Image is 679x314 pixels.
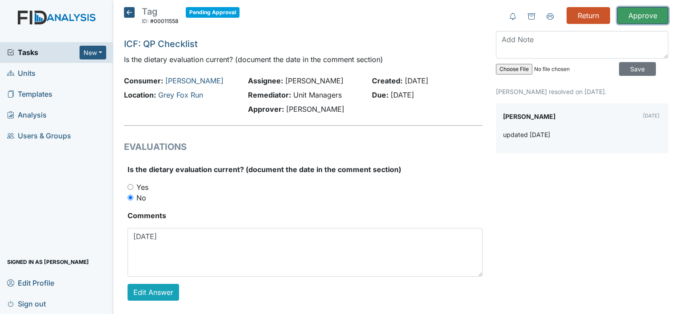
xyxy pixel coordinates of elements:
[136,192,146,203] label: No
[124,54,483,65] p: Is the dietary evaluation current? (document the date in the comment section)
[7,255,89,269] span: Signed in as [PERSON_NAME]
[128,210,483,221] strong: Comments
[124,140,483,153] h1: EVALUATIONS
[124,90,156,99] strong: Location:
[248,76,283,85] strong: Assignee:
[142,6,157,17] span: Tag
[136,182,148,192] label: Yes
[503,130,550,139] p: updated [DATE]
[405,76,428,85] span: [DATE]
[7,129,71,143] span: Users & Groups
[128,284,179,301] a: Edit Answer
[150,18,179,24] span: #00011558
[128,164,401,175] label: Is the dietary evaluation current? (document the date in the comment section)
[7,67,36,80] span: Units
[248,90,291,99] strong: Remediator:
[619,62,656,76] input: Save
[165,76,224,85] a: [PERSON_NAME]
[186,7,240,18] span: Pending Approval
[372,76,403,85] strong: Created:
[248,105,284,114] strong: Approver:
[293,90,342,99] span: Unit Managers
[7,47,80,58] a: Tasks
[7,297,46,310] span: Sign out
[7,108,47,122] span: Analysis
[142,18,149,24] span: ID:
[128,184,133,190] input: Yes
[285,76,343,85] span: [PERSON_NAME]
[372,90,388,99] strong: Due:
[7,276,54,290] span: Edit Profile
[128,195,133,200] input: No
[158,90,203,99] a: Grey Fox Run
[124,39,198,49] a: ICF: QP Checklist
[617,7,668,24] input: Approve
[503,110,555,123] label: [PERSON_NAME]
[124,76,163,85] strong: Consumer:
[286,105,344,114] span: [PERSON_NAME]
[80,46,106,59] button: New
[567,7,610,24] input: Return
[128,228,483,277] textarea: [DATE]
[643,113,659,119] small: [DATE]
[7,87,52,101] span: Templates
[391,90,414,99] span: [DATE]
[496,87,668,96] p: [PERSON_NAME] resolved on [DATE].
